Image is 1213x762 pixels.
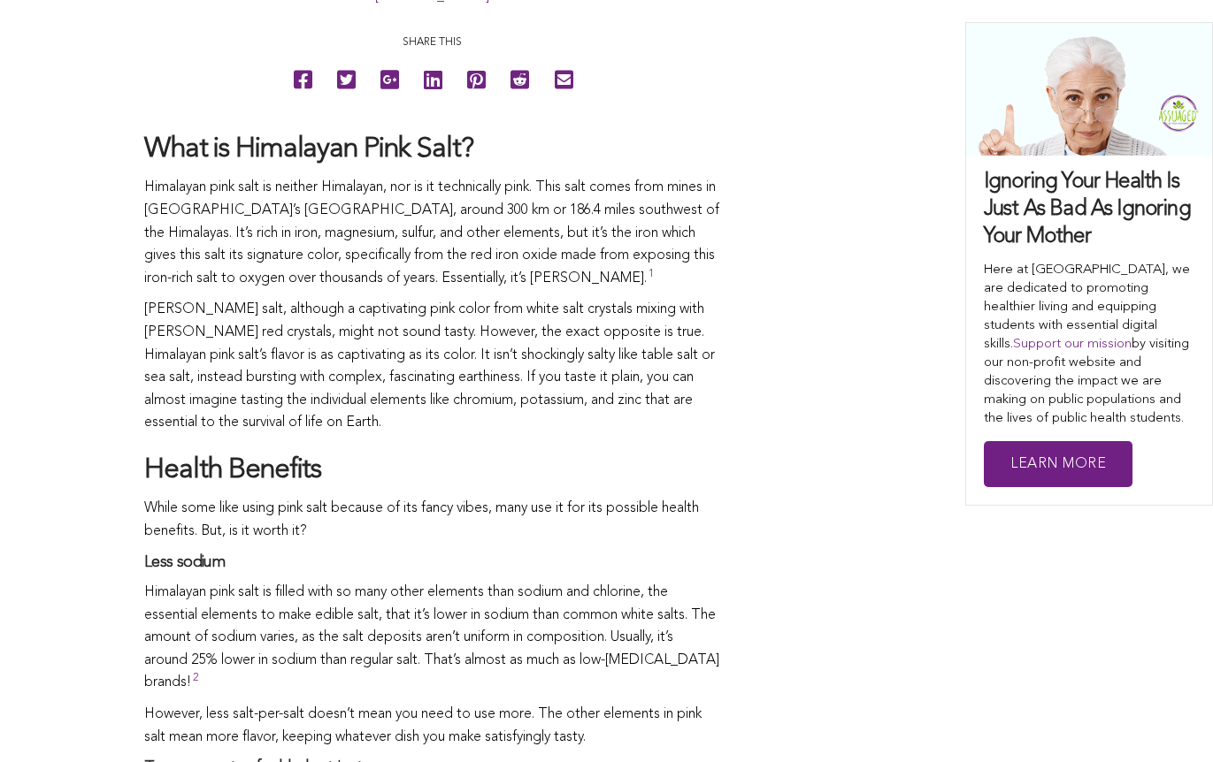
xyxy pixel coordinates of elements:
[193,673,199,692] sup: 2
[144,453,719,490] h2: Health Benefits
[144,132,719,169] h2: What is Himalayan Pink Salt?
[144,498,719,543] p: While some like using pink salt because of its fancy vibes, many use it for its possible health b...
[1125,677,1213,762] iframe: Chat Widget
[144,552,719,573] h4: Less sodium
[144,34,719,51] p: Share this
[984,441,1132,488] a: Learn More
[144,704,719,749] p: However, less salt-per-salt doesn’t mean you need to use more. The other elements in pink salt me...
[144,177,719,290] p: Himalayan pink salt is neither Himalayan, nor is it technically pink. This salt comes from mines ...
[649,269,655,288] sup: 1
[144,299,719,435] p: [PERSON_NAME] salt, although a captivating pink color from white salt crystals mixing with [PERSO...
[144,582,719,695] p: Himalayan pink salt is filled with so many other elements than sodium and chlorine, the essential...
